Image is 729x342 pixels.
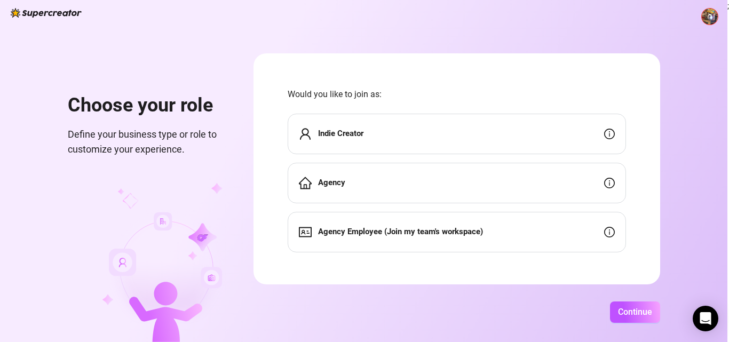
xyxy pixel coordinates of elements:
strong: Agency Employee (Join my team's workspace) [318,227,483,236]
strong: Indie Creator [318,129,363,138]
button: Continue [610,301,660,323]
img: ACg8ocIt7TFyF0XJMI8GOMHPeg0kto-fq2Id4IMbFH95nWak1QZxyY9q=s96-c [702,9,718,25]
span: info-circle [604,227,615,237]
span: home [299,177,312,189]
span: Would you like to join as: [288,88,626,101]
h1: Choose your role [68,94,228,117]
span: info-circle [604,129,615,139]
div: Open Intercom Messenger [693,306,718,331]
span: Continue [618,307,652,317]
strong: Agency [318,178,345,187]
span: idcard [299,226,312,238]
span: user [299,128,312,140]
span: Define your business type or role to customize your experience. [68,127,228,157]
img: logo [11,8,82,18]
span: info-circle [604,178,615,188]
